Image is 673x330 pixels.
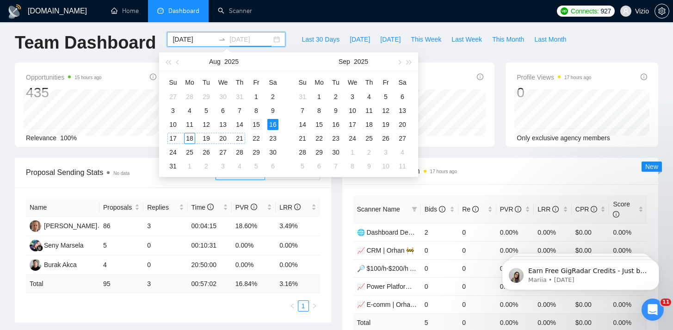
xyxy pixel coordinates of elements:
[184,105,195,116] div: 4
[345,32,375,47] button: [DATE]
[165,145,181,159] td: 2025-08-24
[181,145,198,159] td: 2025-08-25
[99,217,143,236] td: 86
[234,133,245,144] div: 21
[167,91,179,102] div: 27
[181,159,198,173] td: 2025-09-01
[143,236,187,255] td: 0
[297,133,308,144] div: 21
[517,72,591,83] span: Profile Views
[302,34,340,44] span: Last 30 Days
[347,105,358,116] div: 10
[267,161,278,172] div: 6
[215,145,231,159] td: 2025-08-27
[231,118,248,131] td: 2025-08-14
[279,204,301,211] span: LRR
[265,145,281,159] td: 2025-08-30
[654,4,669,19] button: setting
[571,6,599,16] span: Connects:
[377,104,394,118] td: 2025-09-12
[397,119,408,130] div: 20
[217,91,228,102] div: 30
[364,119,375,130] div: 18
[30,261,77,268] a: BABurak Akca
[234,105,245,116] div: 7
[364,133,375,144] div: 25
[165,104,181,118] td: 2025-08-03
[327,159,344,173] td: 2025-10-07
[357,283,444,290] a: 📈 Power Platform | Orhan 🚢
[397,161,408,172] div: 11
[380,105,391,116] div: 12
[265,104,281,118] td: 2025-08-09
[655,7,669,15] span: setting
[267,105,278,116] div: 9
[330,161,341,172] div: 7
[534,34,566,44] span: Last Month
[330,119,341,130] div: 16
[181,90,198,104] td: 2025-07-28
[572,223,610,241] td: $0.00
[198,75,215,90] th: Tu
[394,145,411,159] td: 2025-10-04
[251,119,262,130] div: 15
[188,236,232,255] td: 00:10:31
[347,91,358,102] div: 3
[462,205,479,213] span: Re
[294,75,311,90] th: Su
[218,36,226,43] span: swap-right
[111,7,139,15] a: homeHome
[217,119,228,130] div: 13
[235,204,257,211] span: PVR
[394,104,411,118] td: 2025-09-13
[21,28,36,43] img: Profile image for Mariia
[215,118,231,131] td: 2025-08-13
[251,91,262,102] div: 1
[394,118,411,131] td: 2025-09-20
[410,202,419,216] span: filter
[198,118,215,131] td: 2025-08-12
[361,104,377,118] td: 2025-09-11
[26,84,102,101] div: 435
[357,265,451,272] a: 🔎 $100/h-$200/h Av. Payers 💸
[339,52,350,71] button: Sep
[357,301,424,308] a: 📈 E-comm | Orhan 🚧
[394,75,411,90] th: Sa
[30,220,41,232] img: SK
[298,300,309,311] li: 1
[344,104,361,118] td: 2025-09-10
[364,105,375,116] div: 11
[215,75,231,90] th: We
[347,161,358,172] div: 8
[294,204,301,210] span: info-circle
[14,19,171,50] div: message notification from Mariia, 1w ago. Earn Free GigRadar Credits - Just by Sharing Your Story...
[327,145,344,159] td: 2025-09-30
[217,133,228,144] div: 20
[487,32,529,47] button: This Month
[201,147,212,158] div: 26
[248,75,265,90] th: Fr
[184,91,195,102] div: 28
[234,91,245,102] div: 31
[234,119,245,130] div: 14
[209,52,221,71] button: Aug
[314,161,325,172] div: 6
[314,91,325,102] div: 1
[297,161,308,172] div: 5
[297,147,308,158] div: 28
[251,161,262,172] div: 5
[654,7,669,15] a: setting
[74,75,101,80] time: 15 hours ago
[276,217,320,236] td: 3.49%
[265,90,281,104] td: 2025-08-02
[357,205,400,213] span: Scanner Name
[357,247,414,254] a: 📈 CRM | Orhan 🚧
[231,131,248,145] td: 2025-08-21
[231,145,248,159] td: 2025-08-28
[357,229,435,236] a: 🌐 Dashboard Dev | Orhan
[143,217,187,236] td: 3
[575,205,597,213] span: CPR
[377,159,394,173] td: 2025-10-10
[267,133,278,144] div: 23
[198,145,215,159] td: 2025-08-26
